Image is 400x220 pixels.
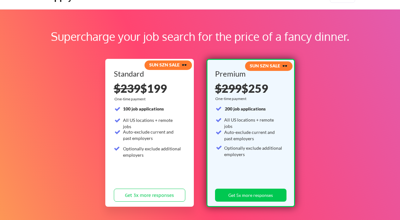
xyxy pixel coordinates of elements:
div: Supercharge your job search for the price of a fancy dinner. [40,28,360,45]
div: One-time payment [215,96,248,101]
div: Auto-exclude current and past employers [224,129,283,141]
strong: SUN SZN SALE 🕶️ [250,63,287,68]
div: All US locations + remote jobs [224,117,283,129]
strong: SUN SZN SALE 🕶️ [149,62,187,67]
div: Optionally exclude additional employers [123,146,182,158]
div: One-time payment [114,97,147,102]
s: $239 [114,81,140,95]
strong: 100 job applications [123,106,164,111]
button: Get 5x more responses [215,189,286,202]
button: Get 3x more responses [114,189,185,202]
div: Premium [215,70,284,78]
div: $259 [215,83,284,94]
s: $299 [215,81,242,95]
div: All US locations + remote jobs [123,117,182,129]
div: Auto-exclude current and past employers [123,129,182,141]
div: Standard [114,70,183,78]
div: $199 [114,83,185,94]
strong: 200 job applications [225,106,266,111]
div: Optionally exclude additional employers [224,145,283,157]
